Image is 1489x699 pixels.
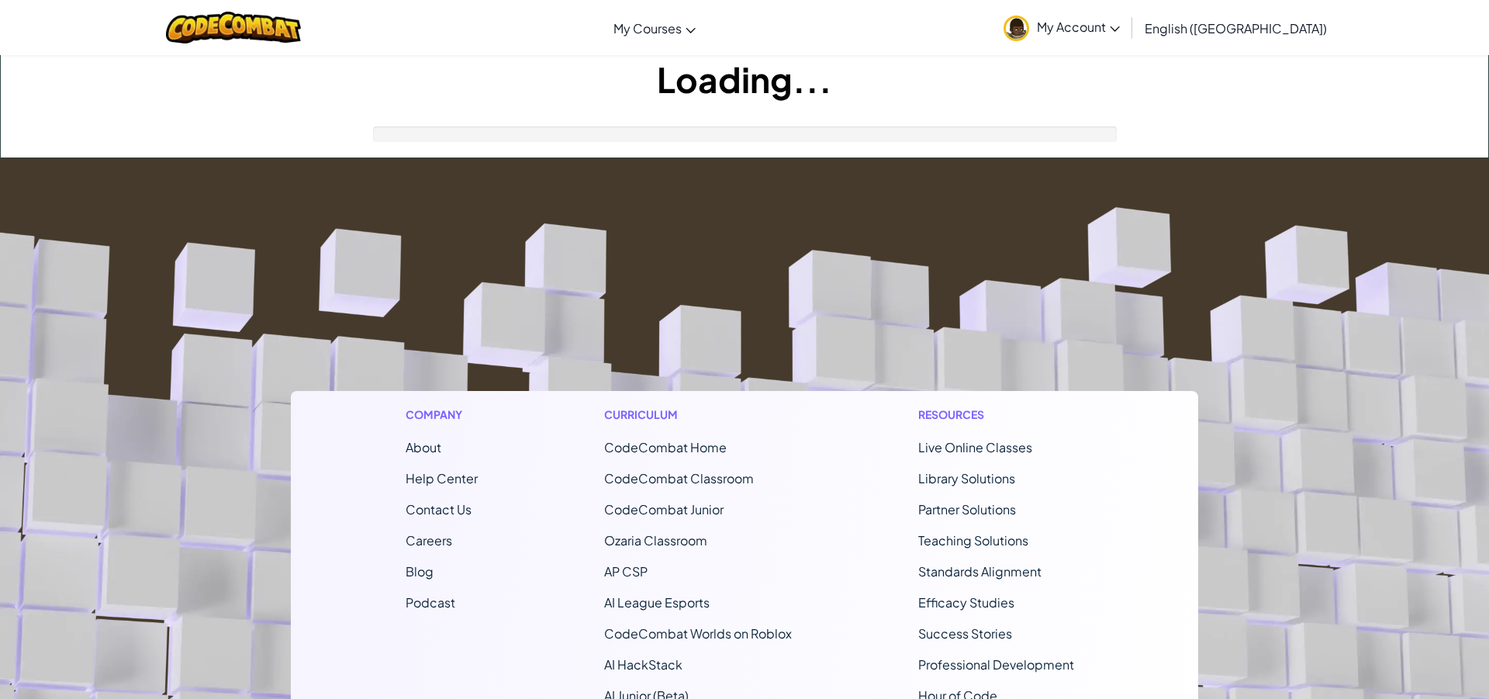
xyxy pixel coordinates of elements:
[918,532,1028,548] a: Teaching Solutions
[166,12,302,43] img: CodeCombat logo
[406,532,452,548] a: Careers
[406,439,441,455] a: About
[406,563,434,580] a: Blog
[604,470,754,486] a: CodeCombat Classroom
[406,501,472,517] span: Contact Us
[604,532,707,548] a: Ozaria Classroom
[918,563,1042,580] a: Standards Alignment
[1137,7,1335,49] a: English ([GEOGRAPHIC_DATA])
[604,439,727,455] span: CodeCombat Home
[604,501,724,517] a: CodeCombat Junior
[604,407,792,423] h1: Curriculum
[604,656,682,673] a: AI HackStack
[918,594,1014,611] a: Efficacy Studies
[918,470,1015,486] a: Library Solutions
[606,7,703,49] a: My Courses
[918,625,1012,642] a: Success Stories
[996,3,1128,52] a: My Account
[918,439,1032,455] a: Live Online Classes
[406,407,478,423] h1: Company
[918,656,1074,673] a: Professional Development
[918,407,1083,423] h1: Resources
[1145,20,1327,36] span: English ([GEOGRAPHIC_DATA])
[1004,16,1029,41] img: avatar
[1,55,1488,103] h1: Loading...
[406,594,455,611] a: Podcast
[1037,19,1120,35] span: My Account
[604,625,792,642] a: CodeCombat Worlds on Roblox
[604,563,648,580] a: AP CSP
[604,594,710,611] a: AI League Esports
[613,20,682,36] span: My Courses
[918,501,1016,517] a: Partner Solutions
[406,470,478,486] a: Help Center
